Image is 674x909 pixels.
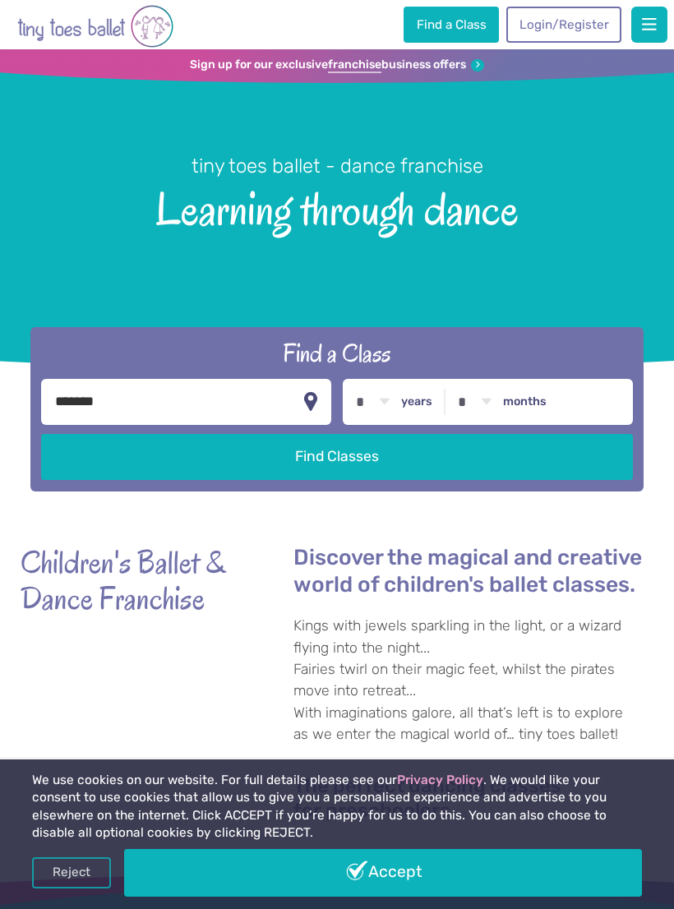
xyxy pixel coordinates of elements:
[401,395,432,409] label: years
[32,772,643,842] p: We use cookies on our website. For full details please see our . We would like your consent to us...
[17,3,173,49] img: tiny toes ballet
[41,434,634,480] button: Find Classes
[503,395,547,409] label: months
[21,544,251,616] strong: Children's Ballet & Dance Franchise
[192,155,483,178] small: tiny toes ballet - dance franchise
[190,58,484,73] a: Sign up for our exclusivefranchisebusiness offers
[404,7,499,43] a: Find a Class
[328,58,381,73] strong: franchise
[293,615,654,745] p: Kings with jewels sparkling in the light, or a wizard flying into the night... Fairies twirl on t...
[397,773,483,787] a: Privacy Policy
[124,849,643,897] a: Accept
[293,544,654,598] h2: Discover the magical and creative world of children's ballet classes.
[506,7,621,43] a: Login/Register
[24,180,650,234] span: Learning through dance
[32,857,111,888] a: Reject
[41,337,634,370] h2: Find a Class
